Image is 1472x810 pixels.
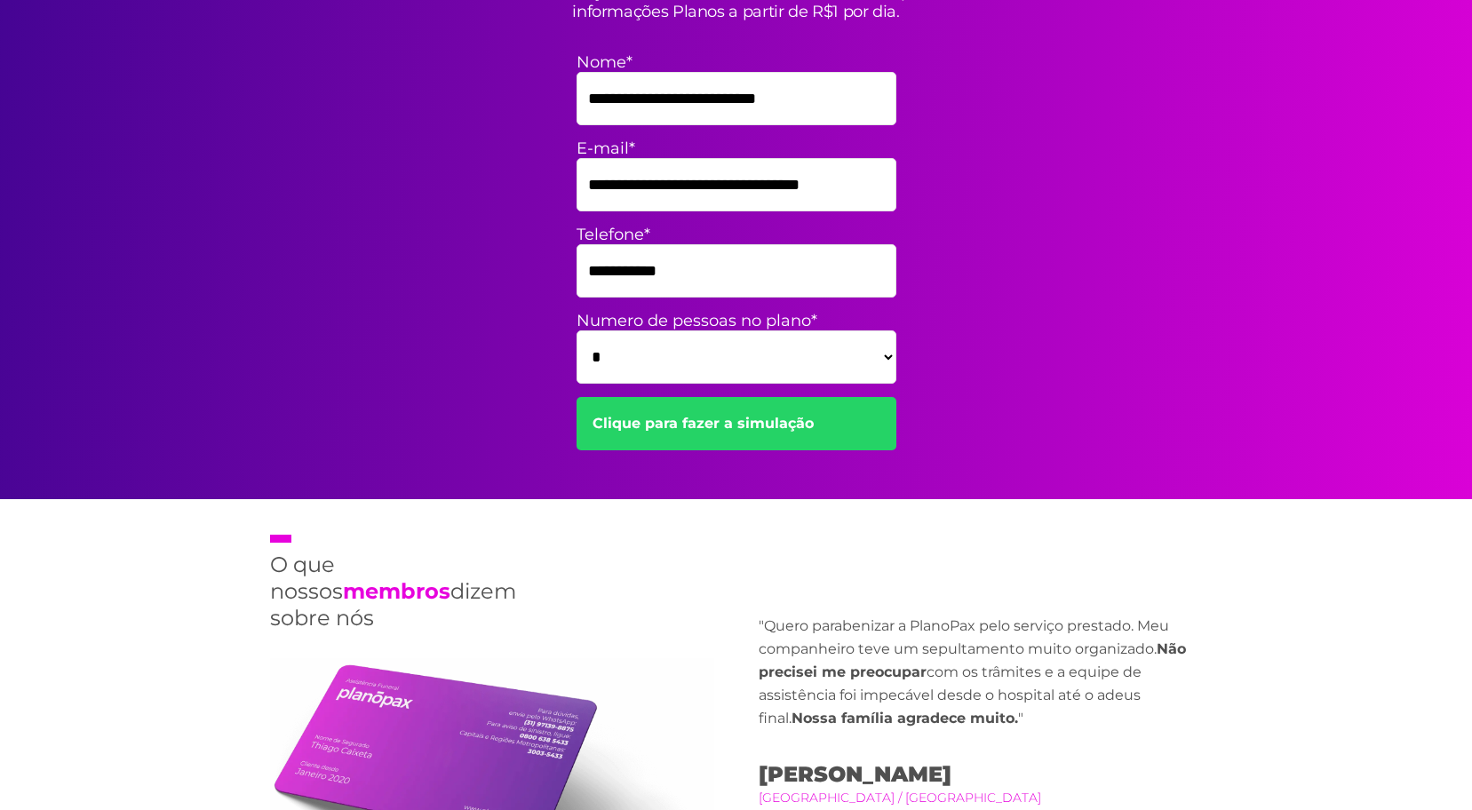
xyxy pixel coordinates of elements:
a: Clique para fazer a simulação [577,397,896,450]
label: Numero de pessoas no plano* [577,311,896,330]
label: E-mail* [577,139,896,158]
span: [PERSON_NAME] [759,761,1203,788]
strong: Nossa família agradece muito. [792,710,1018,727]
label: Telefone* [577,225,896,244]
p: "Quero parabenizar a PlanoPax pelo serviço prestado. Meu companheiro teve um sepultamento muito o... [759,615,1203,730]
small: [GEOGRAPHIC_DATA] / [GEOGRAPHIC_DATA] [759,788,1203,807]
h2: O que nossos dizem sobre nós [270,535,505,631]
label: Nome* [577,52,896,72]
strong: membros [343,578,450,604]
